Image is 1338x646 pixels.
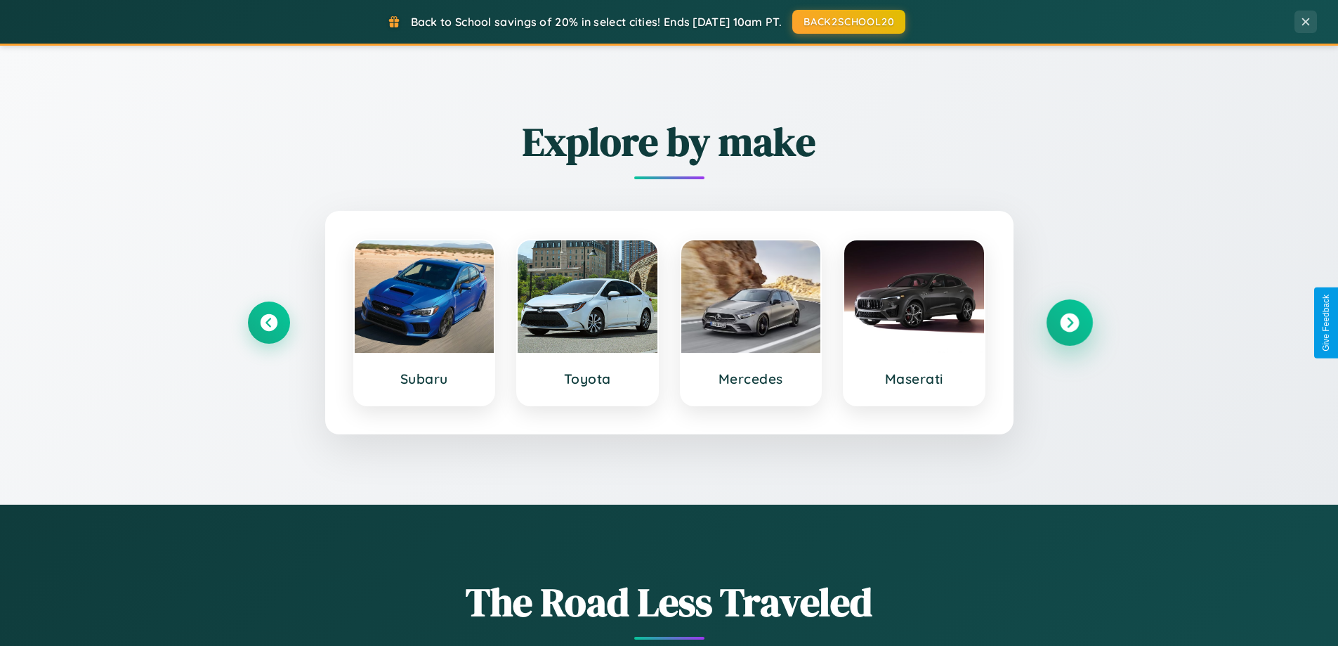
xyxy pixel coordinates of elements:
[1321,295,1331,351] div: Give Feedback
[532,370,643,387] h3: Toyota
[369,370,480,387] h3: Subaru
[411,15,782,29] span: Back to School savings of 20% in select cities! Ends [DATE] 10am PT.
[695,370,807,387] h3: Mercedes
[858,370,970,387] h3: Maserati
[248,115,1091,169] h2: Explore by make
[792,10,905,34] button: BACK2SCHOOL20
[248,575,1091,629] h1: The Road Less Traveled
